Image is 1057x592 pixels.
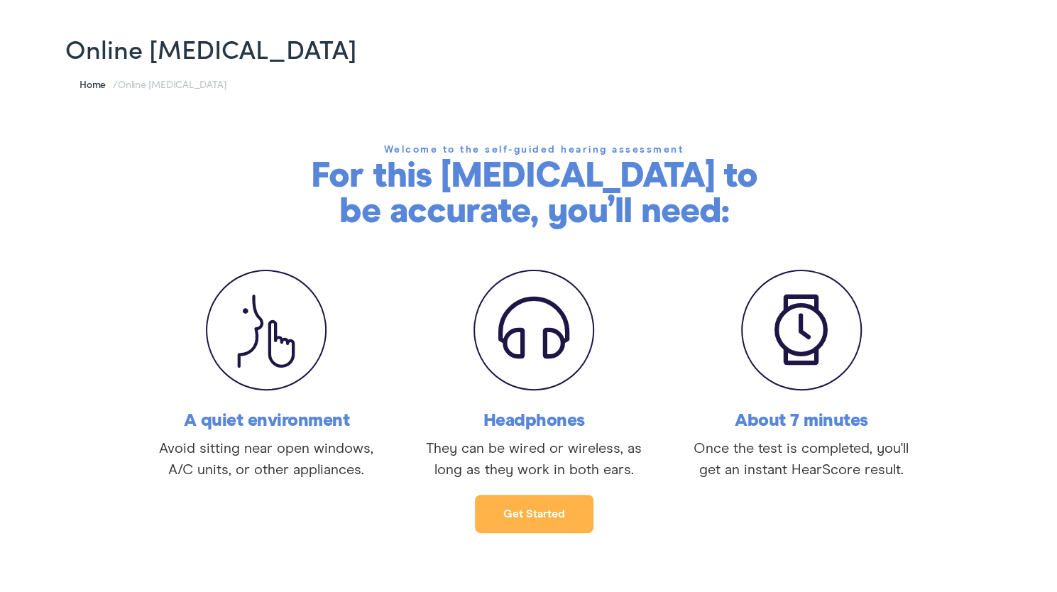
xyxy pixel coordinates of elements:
a: Get started [475,492,593,530]
h1: Online [MEDICAL_DATA] [65,30,1002,60]
h6: Headphones [417,409,651,427]
span: / [80,74,226,88]
h1: Welcome to the self-guided hearing assessment [300,138,768,156]
p: For this [MEDICAL_DATA] to be accurate, you’ll need: [300,156,768,227]
a: Home [80,74,113,88]
h6: A quiet environment [149,409,383,427]
span: Online [MEDICAL_DATA] [118,74,226,88]
h6: About 7 minutes [684,409,919,427]
p: They can be wired or wireless, as long as they work in both ears. [417,435,651,478]
p: Avoid sitting near open windows, A/C units, or other appliances. [149,435,383,478]
p: Once the test is completed, you'll get an instant HearScore result. [684,435,919,478]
